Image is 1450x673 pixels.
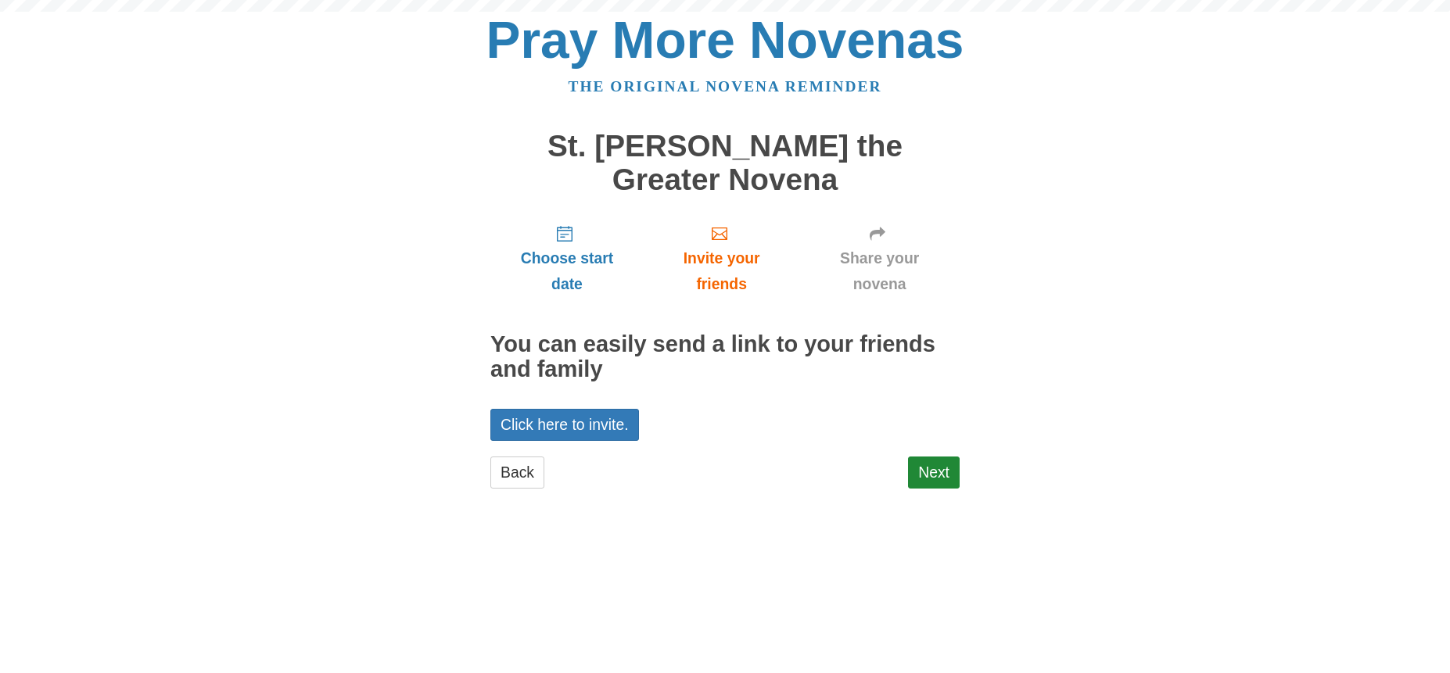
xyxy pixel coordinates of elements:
[490,212,644,305] a: Choose start date
[569,78,882,95] a: The original novena reminder
[799,212,960,305] a: Share your novena
[506,245,628,297] span: Choose start date
[486,11,964,69] a: Pray More Novenas
[490,130,960,196] h1: St. [PERSON_NAME] the Greater Novena
[490,332,960,382] h2: You can easily send a link to your friends and family
[490,456,544,489] a: Back
[659,245,784,297] span: Invite your friends
[908,456,960,489] a: Next
[490,409,639,441] a: Click here to invite.
[815,245,944,297] span: Share your novena
[644,212,799,305] a: Invite your friends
